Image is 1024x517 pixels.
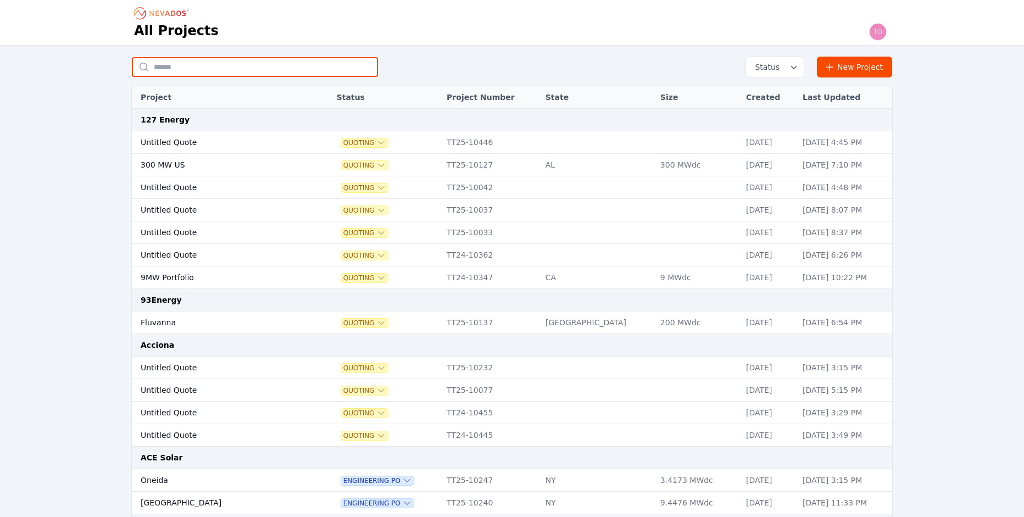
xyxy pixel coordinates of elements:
[741,154,797,176] td: [DATE]
[741,312,797,334] td: [DATE]
[540,86,655,109] th: State
[341,431,388,440] button: Quoting
[441,154,540,176] td: TT25-10127
[132,379,892,402] tr: Untitled QuoteQuotingTT25-10077[DATE][DATE] 5:15 PM
[132,154,304,176] td: 300 MW US
[132,424,892,447] tr: Untitled QuoteQuotingTT24-10445[DATE][DATE] 3:49 PM
[655,469,741,492] td: 3.4173 MWdc
[540,492,655,514] td: NY
[132,131,892,154] tr: Untitled QuoteQuotingTT25-10446[DATE][DATE] 4:45 PM
[797,379,892,402] td: [DATE] 5:15 PM
[341,386,388,395] button: Quoting
[741,469,797,492] td: [DATE]
[341,184,388,192] span: Quoting
[797,199,892,221] td: [DATE] 8:07 PM
[331,86,441,109] th: Status
[797,357,892,379] td: [DATE] 3:15 PM
[341,251,388,260] button: Quoting
[741,176,797,199] td: [DATE]
[441,312,540,334] td: TT25-10137
[797,312,892,334] td: [DATE] 6:54 PM
[132,469,892,492] tr: OneidaEngineering POTT25-10247NY3.4173 MWdc[DATE][DATE] 3:15 PM
[341,319,388,327] button: Quoting
[132,199,304,221] td: Untitled Quote
[655,312,741,334] td: 200 MWdc
[441,266,540,289] td: TT24-10347
[341,409,388,418] span: Quoting
[540,154,655,176] td: AL
[741,131,797,154] td: [DATE]
[741,199,797,221] td: [DATE]
[341,364,388,373] button: Quoting
[655,492,741,514] td: 9.4476 MWdc
[797,86,892,109] th: Last Updated
[341,206,388,215] span: Quoting
[441,86,540,109] th: Project Number
[741,244,797,266] td: [DATE]
[132,266,892,289] tr: 9MW PortfolioQuotingTT24-10347CA9 MWdc[DATE][DATE] 10:22 PM
[132,244,892,266] tr: Untitled QuoteQuotingTT24-10362[DATE][DATE] 6:26 PM
[441,244,540,266] td: TT24-10362
[132,492,304,514] td: [GEOGRAPHIC_DATA]
[132,131,304,154] td: Untitled Quote
[797,492,892,514] td: [DATE] 11:33 PM
[441,199,540,221] td: TT25-10037
[741,357,797,379] td: [DATE]
[132,109,892,131] td: 127 Energy
[132,357,892,379] tr: Untitled QuoteQuotingTT25-10232[DATE][DATE] 3:15 PM
[441,131,540,154] td: TT25-10446
[132,447,892,469] td: ACE Solar
[341,476,414,485] button: Engineering PO
[132,154,892,176] tr: 300 MW USQuotingTT25-10127AL300 MWdc[DATE][DATE] 7:10 PM
[441,424,540,447] td: TT24-10445
[341,499,414,508] button: Engineering PO
[797,266,892,289] td: [DATE] 10:22 PM
[132,176,892,199] tr: Untitled QuoteQuotingTT25-10042[DATE][DATE] 4:48 PM
[132,244,304,266] td: Untitled Quote
[132,334,892,357] td: Acciona
[341,138,388,147] button: Quoting
[132,221,892,244] tr: Untitled QuoteQuotingTT25-10033[DATE][DATE] 8:37 PM
[797,424,892,447] td: [DATE] 3:49 PM
[741,492,797,514] td: [DATE]
[741,402,797,424] td: [DATE]
[132,357,304,379] td: Untitled Quote
[341,229,388,237] button: Quoting
[741,221,797,244] td: [DATE]
[441,492,540,514] td: TT25-10240
[741,266,797,289] td: [DATE]
[741,424,797,447] td: [DATE]
[132,176,304,199] td: Untitled Quote
[797,469,892,492] td: [DATE] 3:15 PM
[441,176,540,199] td: TT25-10042
[869,23,887,41] img: todd.padezanin@nevados.solar
[817,57,892,77] a: New Project
[132,289,892,312] td: 93Energy
[797,244,892,266] td: [DATE] 6:26 PM
[746,57,804,77] button: Status
[797,154,892,176] td: [DATE] 7:10 PM
[341,161,388,170] button: Quoting
[132,469,304,492] td: Oneida
[132,402,892,424] tr: Untitled QuoteQuotingTT24-10455[DATE][DATE] 3:29 PM
[741,86,797,109] th: Created
[134,4,192,22] nav: Breadcrumb
[132,199,892,221] tr: Untitled QuoteQuotingTT25-10037[DATE][DATE] 8:07 PM
[797,176,892,199] td: [DATE] 4:48 PM
[132,266,304,289] td: 9MW Portfolio
[655,266,741,289] td: 9 MWdc
[441,469,540,492] td: TT25-10247
[341,274,388,282] button: Quoting
[797,131,892,154] td: [DATE] 4:45 PM
[797,221,892,244] td: [DATE] 8:37 PM
[132,424,304,447] td: Untitled Quote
